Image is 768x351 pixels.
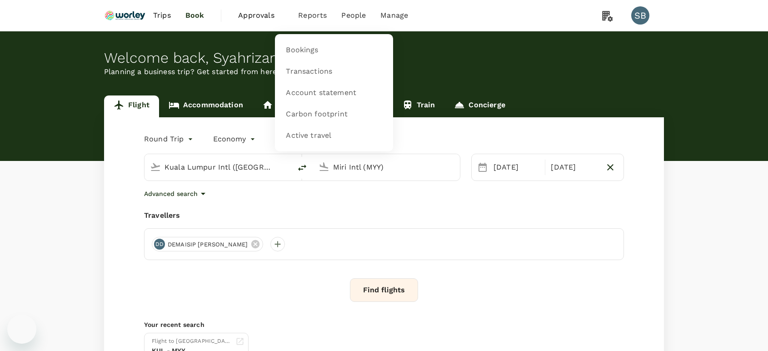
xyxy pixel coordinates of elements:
[280,104,388,125] a: Carbon footprint
[144,189,198,198] p: Advanced search
[393,95,445,117] a: Train
[280,125,388,146] a: Active travel
[291,157,313,179] button: delete
[298,10,327,21] span: Reports
[159,95,253,117] a: Accommodation
[144,320,624,329] p: Your recent search
[341,10,366,21] span: People
[350,278,418,302] button: Find flights
[285,166,287,168] button: Open
[286,66,332,77] span: Transactions
[152,237,263,251] div: DDDEMAISIP [PERSON_NAME]
[153,10,171,21] span: Trips
[286,45,318,55] span: Bookings
[333,160,441,174] input: Going to
[185,10,204,21] span: Book
[286,109,347,120] span: Carbon footprint
[280,82,388,104] a: Account statement
[165,160,272,174] input: Depart from
[104,50,664,66] div: Welcome back , Syahrizan .
[7,315,36,344] iframe: Button to launch messaging window
[152,337,232,346] div: Flight to [GEOGRAPHIC_DATA]
[286,88,356,98] span: Account statement
[380,10,408,21] span: Manage
[104,5,146,25] img: Ranhill Worley Sdn Bhd
[144,132,195,146] div: Round Trip
[444,95,514,117] a: Concierge
[144,210,624,221] div: Travellers
[144,188,209,199] button: Advanced search
[104,66,664,77] p: Planning a business trip? Get started from here.
[162,240,253,249] span: DEMAISIP [PERSON_NAME]
[631,6,649,25] div: SB
[286,130,331,141] span: Active travel
[154,239,165,250] div: DD
[454,166,455,168] button: Open
[280,61,388,82] a: Transactions
[213,132,257,146] div: Economy
[490,158,543,176] div: [DATE]
[280,40,388,61] a: Bookings
[253,95,322,117] a: Long stay
[547,158,600,176] div: [DATE]
[104,95,159,117] a: Flight
[238,10,284,21] span: Approvals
